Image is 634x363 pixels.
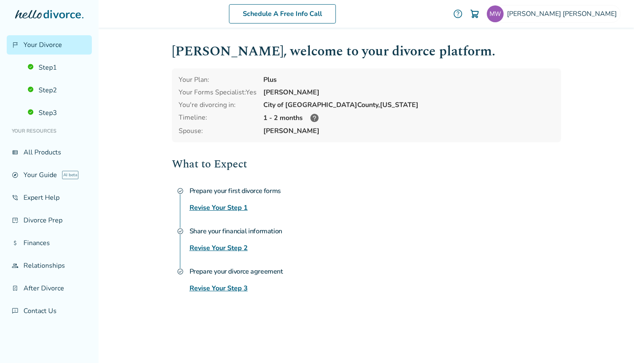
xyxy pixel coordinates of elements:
h2: What to Expect [172,156,561,172]
span: flag_2 [12,42,18,48]
span: attach_money [12,240,18,246]
span: phone_in_talk [12,194,18,201]
a: help [453,9,463,19]
span: Your Divorce [23,40,62,50]
span: check_circle [177,188,184,194]
a: Schedule A Free Info Call [229,4,336,24]
h1: [PERSON_NAME] , welcome to your divorce platform. [172,41,561,62]
a: flag_2Your Divorce [7,35,92,55]
a: list_alt_checkDivorce Prep [7,211,92,230]
a: Step1 [23,58,92,77]
div: City of [GEOGRAPHIC_DATA] County, [US_STATE] [263,100,554,110]
a: bookmark_checkAfter Divorce [7,279,92,298]
div: Plus [263,75,554,84]
a: Revise Your Step 3 [190,283,248,293]
div: [PERSON_NAME] [263,88,554,97]
div: Timeline: [179,113,257,123]
h4: Prepare your divorce agreement [190,263,561,280]
span: group [12,262,18,269]
a: chat_infoContact Us [7,301,92,321]
a: Revise Your Step 2 [190,243,248,253]
span: Spouse: [179,126,257,136]
span: [PERSON_NAME] [PERSON_NAME] [507,9,620,18]
iframe: Chat Widget [592,323,634,363]
div: 1 - 2 months [263,113,554,123]
span: AI beta [62,171,78,179]
span: check_circle [177,268,184,275]
img: marywigginton@mac.com [487,5,504,22]
h4: Prepare your first divorce forms [190,183,561,199]
a: Step3 [23,103,92,123]
a: view_listAll Products [7,143,92,162]
a: Revise Your Step 1 [190,203,248,213]
span: check_circle [177,228,184,235]
div: You're divorcing in: [179,100,257,110]
span: bookmark_check [12,285,18,292]
a: groupRelationships [7,256,92,275]
a: exploreYour GuideAI beta [7,165,92,185]
span: list_alt_check [12,217,18,224]
div: Your Plan: [179,75,257,84]
span: [PERSON_NAME] [263,126,554,136]
span: view_list [12,149,18,156]
span: chat_info [12,308,18,314]
a: Step2 [23,81,92,100]
img: Cart [470,9,480,19]
span: explore [12,172,18,178]
h4: Share your financial information [190,223,561,240]
a: phone_in_talkExpert Help [7,188,92,207]
a: attach_moneyFinances [7,233,92,253]
div: Your Forms Specialist: Yes [179,88,257,97]
li: Your Resources [7,123,92,139]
